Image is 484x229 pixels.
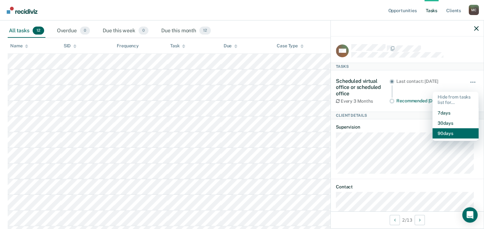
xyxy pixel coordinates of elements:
[432,128,479,138] button: 90 days
[336,99,389,104] div: Every 3 Months
[396,98,461,104] div: Recommended [DATE]
[336,124,479,130] dt: Supervision
[432,108,479,118] button: 7 days
[8,24,45,38] div: All tasks
[117,43,139,49] div: Frequency
[336,78,389,97] div: Scheduled virtual office or scheduled office
[7,7,37,14] img: Recidiviz
[56,24,91,38] div: Overdue
[432,118,479,128] button: 30 days
[33,27,44,35] span: 12
[336,184,479,190] dt: Contact
[469,5,479,15] button: Profile dropdown button
[469,5,479,15] div: M C
[80,27,90,35] span: 0
[10,43,28,49] div: Name
[390,215,400,225] button: Previous Client
[160,24,212,38] div: Due this month
[277,43,304,49] div: Case Type
[139,27,148,35] span: 0
[199,27,211,35] span: 12
[331,211,484,228] div: 2 / 13
[415,215,425,225] button: Next Client
[432,92,479,108] div: Hide from tasks list for...
[330,43,372,49] div: Supervision Level
[64,43,77,49] div: SID
[170,43,185,49] div: Task
[101,24,150,38] div: Due this week
[331,112,484,119] div: Client Details
[396,79,461,84] div: Last contact: [DATE]
[331,63,484,70] div: Tasks
[462,207,478,223] div: Open Intercom Messenger
[224,43,238,49] div: Due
